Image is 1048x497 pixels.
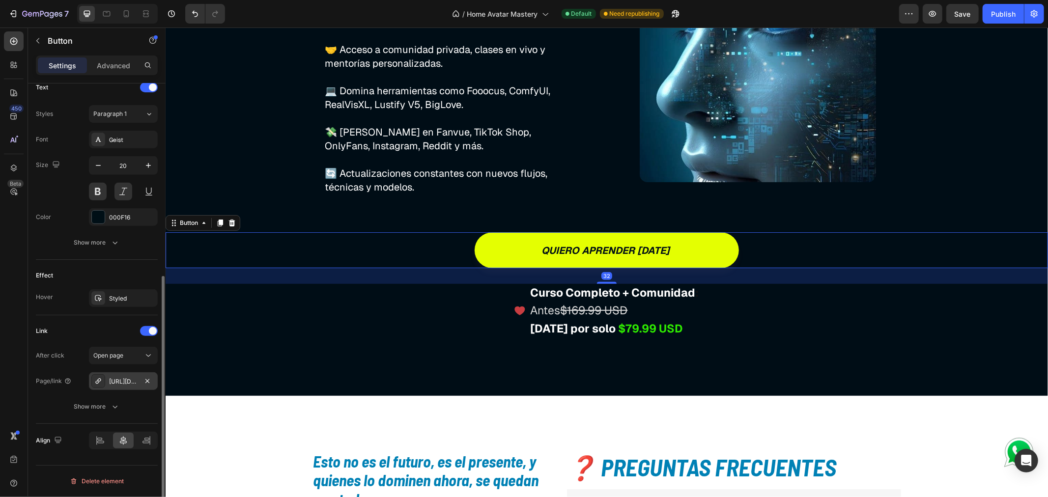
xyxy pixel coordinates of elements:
[983,4,1024,24] button: Publish
[109,136,155,144] div: Geist
[36,159,62,172] div: Size
[36,213,51,221] div: Color
[89,105,158,123] button: Paragraph 1
[365,294,451,308] strong: [DATE] por solo
[89,347,158,364] button: Open page
[97,60,130,71] p: Advanced
[309,205,574,241] a: quiero aprender [DATE]
[93,352,123,359] span: Open page
[365,258,530,273] strong: Curso Completo + Comunidad
[9,105,24,112] div: 450
[36,293,53,302] div: Hover
[1015,449,1038,472] div: Open Intercom Messenger
[946,4,979,24] button: Save
[571,9,592,18] span: Default
[109,294,155,303] div: Styled
[36,83,48,92] div: Text
[36,327,48,335] div: Link
[166,28,1048,497] iframe: Design area
[36,110,53,118] div: Styles
[467,9,538,19] span: Home Avatar Mastery
[36,473,158,489] button: Delete element
[7,180,24,188] div: Beta
[610,9,660,18] span: Need republishing
[376,216,506,230] p: quiero aprender [DATE]
[36,135,48,144] div: Font
[991,9,1016,19] div: Publish
[36,398,158,415] button: Show more
[36,377,72,386] div: Page/link
[109,377,138,386] div: [URL][DOMAIN_NAME]
[12,191,34,200] div: Button
[36,271,53,280] div: Effect
[365,276,462,290] span: Antes
[48,35,131,47] p: Button
[395,276,462,290] s: $169.99 USD
[36,351,64,360] div: After click
[530,258,534,273] strong: :
[74,402,120,412] div: Show more
[70,475,124,487] div: Delete element
[74,238,120,248] div: Show more
[36,434,64,447] div: Align
[436,245,447,252] div: 32
[4,4,73,24] button: 7
[36,234,158,251] button: Show more
[49,60,76,71] p: Settings
[93,110,127,118] span: Paragraph 1
[955,10,971,18] span: Save
[64,8,69,20] p: 7
[463,9,465,19] span: /
[109,213,155,222] div: 000F16
[453,294,518,308] strong: $79.99 USD
[185,4,225,24] div: Undo/Redo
